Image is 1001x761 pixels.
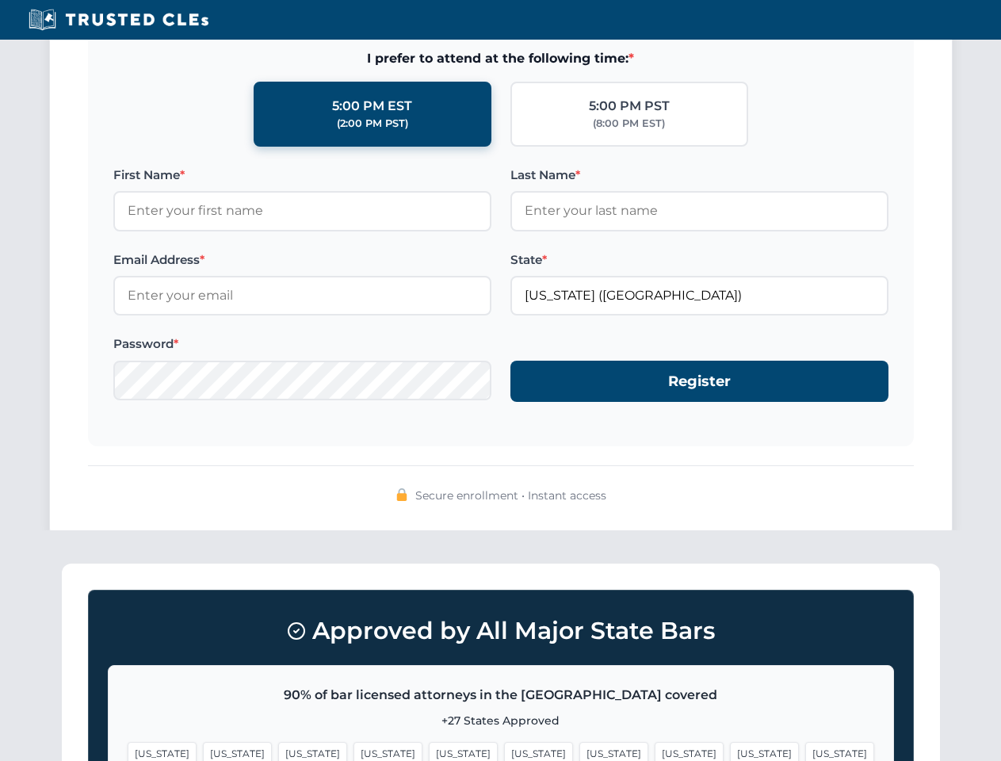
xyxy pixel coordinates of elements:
[128,685,874,706] p: 90% of bar licensed attorneys in the [GEOGRAPHIC_DATA] covered
[589,96,670,117] div: 5:00 PM PST
[510,250,888,270] label: State
[593,116,665,132] div: (8:00 PM EST)
[415,487,606,504] span: Secure enrollment • Instant access
[113,48,888,69] span: I prefer to attend at the following time:
[113,250,491,270] label: Email Address
[24,8,213,32] img: Trusted CLEs
[108,610,894,652] h3: Approved by All Major State Bars
[510,191,888,231] input: Enter your last name
[510,361,888,403] button: Register
[337,116,408,132] div: (2:00 PM PST)
[113,191,491,231] input: Enter your first name
[395,488,408,501] img: 🔒
[113,166,491,185] label: First Name
[510,166,888,185] label: Last Name
[128,712,874,729] p: +27 States Approved
[332,96,412,117] div: 5:00 PM EST
[113,276,491,315] input: Enter your email
[510,276,888,315] input: Washington (WA)
[113,335,491,354] label: Password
